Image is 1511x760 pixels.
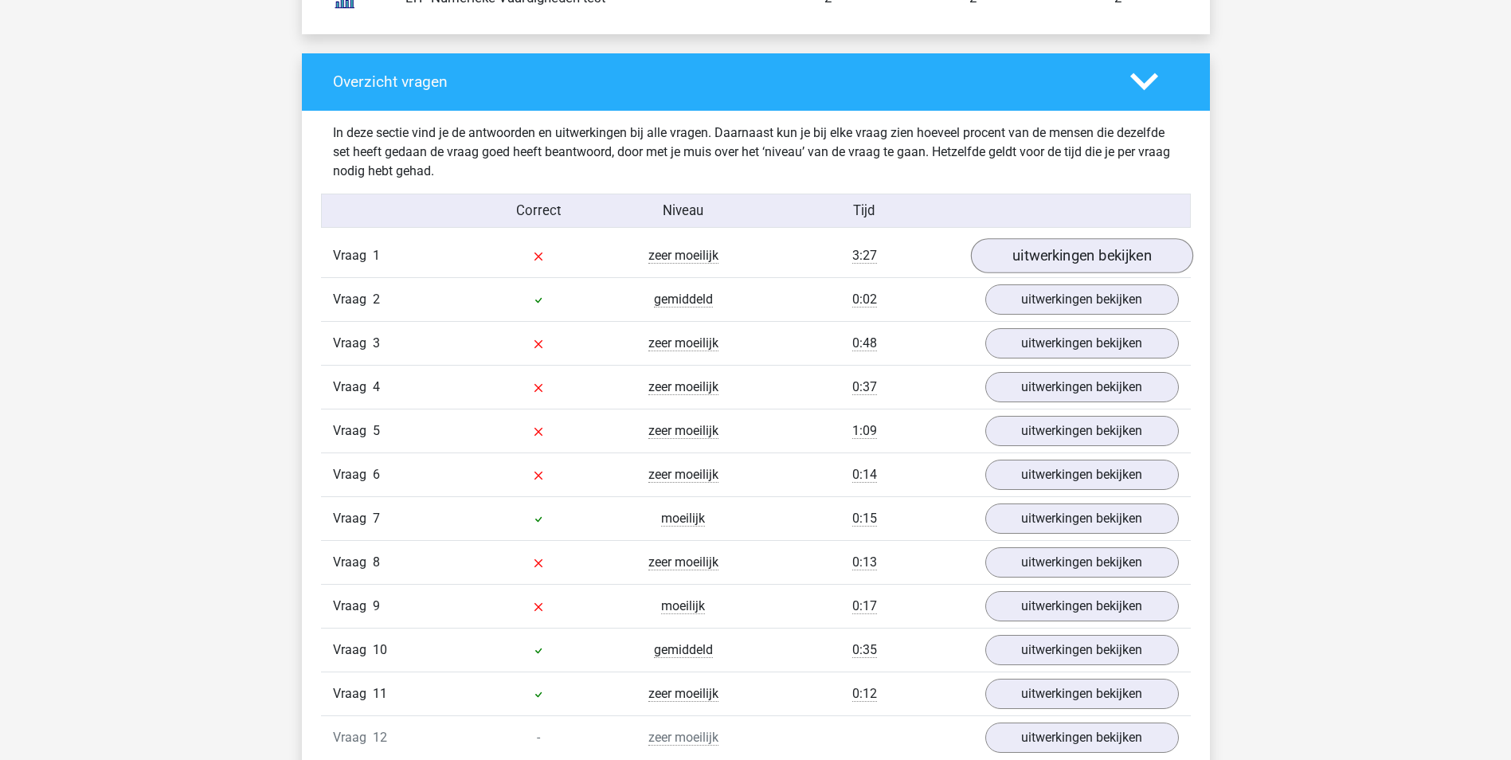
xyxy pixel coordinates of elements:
[373,642,387,657] span: 10
[333,72,1106,91] h4: Overzicht vragen
[333,465,373,484] span: Vraag
[654,292,713,308] span: gemiddeld
[373,335,380,351] span: 3
[852,292,877,308] span: 0:02
[661,598,705,614] span: moeilijk
[333,334,373,353] span: Vraag
[985,679,1179,709] a: uitwerkingen bekijken
[852,335,877,351] span: 0:48
[661,511,705,527] span: moeilijk
[852,554,877,570] span: 0:13
[985,723,1179,753] a: uitwerkingen bekijken
[648,686,718,702] span: zeer moeilijk
[333,553,373,572] span: Vraag
[985,284,1179,315] a: uitwerkingen bekijken
[755,201,973,221] div: Tijd
[373,730,387,745] span: 12
[648,379,718,395] span: zeer moeilijk
[333,728,373,747] span: Vraag
[321,123,1191,181] div: In deze sectie vind je de antwoorden en uitwerkingen bij alle vragen. Daarnaast kun je bij elke v...
[985,591,1179,621] a: uitwerkingen bekijken
[466,728,611,747] div: -
[985,460,1179,490] a: uitwerkingen bekijken
[970,238,1192,273] a: uitwerkingen bekijken
[333,509,373,528] span: Vraag
[985,547,1179,578] a: uitwerkingen bekijken
[373,248,380,263] span: 1
[648,554,718,570] span: zeer moeilijk
[985,503,1179,534] a: uitwerkingen bekijken
[654,642,713,658] span: gemiddeld
[985,635,1179,665] a: uitwerkingen bekijken
[648,423,718,439] span: zeer moeilijk
[852,467,877,483] span: 0:14
[373,423,380,438] span: 5
[373,292,380,307] span: 2
[333,421,373,441] span: Vraag
[852,379,877,395] span: 0:37
[333,246,373,265] span: Vraag
[373,511,380,526] span: 7
[373,598,380,613] span: 9
[852,248,877,264] span: 3:27
[648,730,718,746] span: zeer moeilijk
[333,684,373,703] span: Vraag
[333,597,373,616] span: Vraag
[373,379,380,394] span: 4
[333,378,373,397] span: Vraag
[852,686,877,702] span: 0:12
[985,328,1179,358] a: uitwerkingen bekijken
[373,467,380,482] span: 6
[648,248,718,264] span: zeer moeilijk
[852,598,877,614] span: 0:17
[611,201,756,221] div: Niveau
[373,686,387,701] span: 11
[852,511,877,527] span: 0:15
[333,290,373,309] span: Vraag
[852,642,877,658] span: 0:35
[648,467,718,483] span: zeer moeilijk
[648,335,718,351] span: zeer moeilijk
[985,416,1179,446] a: uitwerkingen bekijken
[985,372,1179,402] a: uitwerkingen bekijken
[466,201,611,221] div: Correct
[333,641,373,660] span: Vraag
[373,554,380,570] span: 8
[852,423,877,439] span: 1:09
